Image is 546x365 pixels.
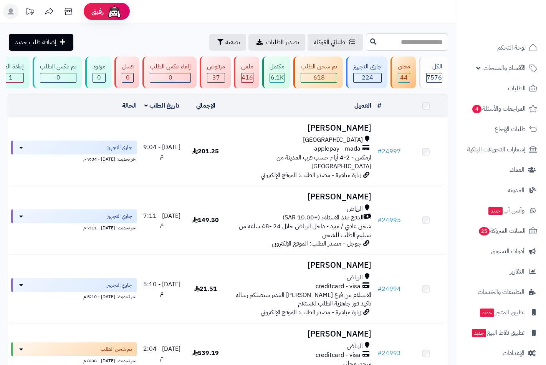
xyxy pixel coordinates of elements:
[377,216,401,225] a: #24995
[303,136,363,144] span: [GEOGRAPHIC_DATA]
[461,140,541,159] a: إشعارات التحويلات البنكية
[93,62,106,71] div: مردود
[461,283,541,301] a: التطبيقات والخدمات
[192,216,219,225] span: 149.50
[272,239,361,248] span: جوجل - مصدر الطلب: الموقع الإلكتروني
[472,105,481,113] span: 4
[354,101,371,110] a: العميل
[377,147,401,156] a: #24997
[491,246,524,257] span: أدوات التسويق
[231,192,371,201] h3: [PERSON_NAME]
[207,62,225,71] div: مرفوض
[461,201,541,220] a: وآتس آبجديد
[461,222,541,240] a: السلات المتروكة25
[461,181,541,199] a: المدونة
[398,73,410,82] div: 44
[344,56,389,88] a: جاري التجهيز 224
[472,103,526,114] span: المراجعات والأسئلة
[377,101,381,110] a: #
[261,56,292,88] a: مكتمل 6.1K
[488,205,524,216] span: وآتس آب
[480,309,494,317] span: جديد
[508,185,524,196] span: المدونة
[143,344,180,362] span: [DATE] - 2:04 م
[494,22,539,38] img: logo-2.png
[40,73,76,82] div: 0
[377,348,382,358] span: #
[56,73,60,82] span: 0
[461,303,541,322] a: تطبيق المتجرجديد
[461,79,541,98] a: الطلبات
[113,56,141,88] a: فشل 0
[377,147,382,156] span: #
[467,144,526,155] span: إشعارات التحويلات البنكية
[510,266,524,277] span: التقارير
[478,226,526,236] span: السلات المتروكة
[231,124,371,133] h3: [PERSON_NAME]
[313,73,325,82] span: 618
[426,62,442,71] div: الكل
[31,56,84,88] a: تم عكس الطلب 0
[143,211,180,229] span: [DATE] - 7:11 م
[354,73,381,82] div: 224
[11,292,137,300] div: اخر تحديث: [DATE] - 5:10 م
[207,73,225,82] div: 37
[479,307,524,318] span: تطبيق المتجر
[143,280,180,298] span: [DATE] - 5:10 م
[122,62,134,71] div: فشل
[212,73,220,82] span: 37
[107,144,132,151] span: جاري التجهيز
[84,56,113,88] a: مردود 0
[11,154,137,163] div: اخر تحديث: [DATE] - 9:04 م
[479,227,490,236] span: 25
[20,4,40,21] a: تحديثات المنصة
[194,284,217,294] span: 21.51
[488,207,503,215] span: جديد
[261,308,361,317] span: زيارة مباشرة - مصدر الطلب: الموقع الإلكتروني
[248,34,305,51] a: تصدير الطلبات
[308,34,363,51] a: طلباتي المُوكلة
[461,161,541,179] a: العملاء
[362,73,373,82] span: 224
[461,38,541,57] a: لوحة التحكم
[398,62,410,71] div: معلق
[101,345,132,353] span: تم شحن الطلب
[417,56,450,88] a: الكل7576
[93,73,105,82] div: 0
[377,284,382,294] span: #
[231,261,371,270] h3: [PERSON_NAME]
[91,7,104,16] span: رفيق
[472,329,486,337] span: جديد
[143,143,180,161] span: [DATE] - 9:04 م
[239,222,371,240] span: شحن عادي / مبرد - داخل الرياض خلال 24 -48 ساعه من تسليم الطلب للشحن
[40,62,76,71] div: تم عكس الطلب
[196,101,215,110] a: الإجمالي
[144,101,179,110] a: تاريخ الطلب
[377,348,401,358] a: #24993
[270,73,284,82] div: 6079
[107,212,132,220] span: جاري التجهيز
[316,282,361,291] span: creditcard - visa
[483,63,526,73] span: الأقسام والمنتجات
[9,73,13,82] span: 1
[510,164,524,175] span: العملاء
[276,153,371,171] span: ارمكس - 2-4 أيام حسب قرب المدينة من [GEOGRAPHIC_DATA]
[192,147,219,156] span: 201.25
[150,73,190,82] div: 0
[478,287,524,297] span: التطبيقات والخدمات
[225,38,240,47] span: تصفية
[107,281,132,289] span: جاري التجهيز
[301,73,337,82] div: 618
[353,62,382,71] div: جاري التجهيز
[314,144,361,153] span: applepay - mada
[347,204,363,213] span: الرياض
[11,223,137,231] div: اخر تحديث: [DATE] - 7:11 م
[427,73,442,82] span: 7576
[209,34,246,51] button: تصفية
[9,34,73,51] a: إضافة طلب جديد
[508,83,526,94] span: الطلبات
[503,348,524,358] span: الإعدادات
[461,344,541,362] a: الإعدادات
[471,327,524,338] span: تطبيق نقاط البيع
[270,62,285,71] div: مكتمل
